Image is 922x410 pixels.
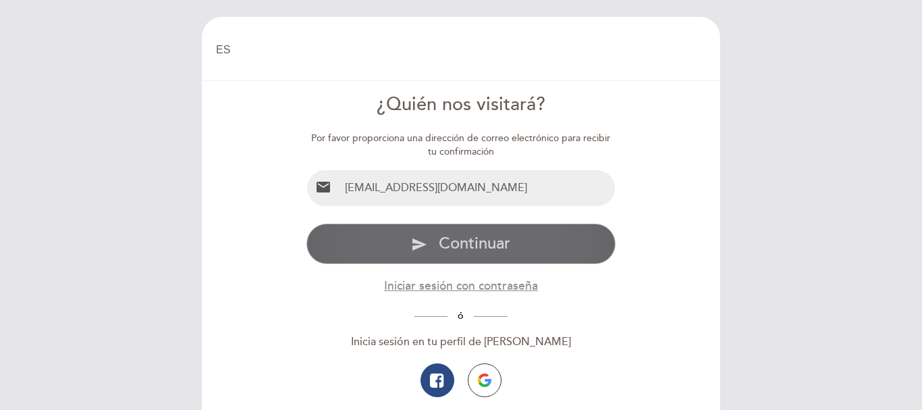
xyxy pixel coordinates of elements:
[478,374,491,387] img: icon-google.png
[306,92,616,118] div: ¿Quién nos visitará?
[384,278,538,294] button: Iniciar sesión con contraseña
[315,179,331,195] i: email
[306,334,616,350] div: Inicia sesión en tu perfil de [PERSON_NAME]
[439,234,510,253] span: Continuar
[306,224,616,264] button: send Continuar
[411,236,427,253] i: send
[448,310,474,322] span: ó
[306,132,616,159] div: Por favor proporciona una dirección de correo electrónico para recibir tu confirmación
[340,170,616,206] input: Email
